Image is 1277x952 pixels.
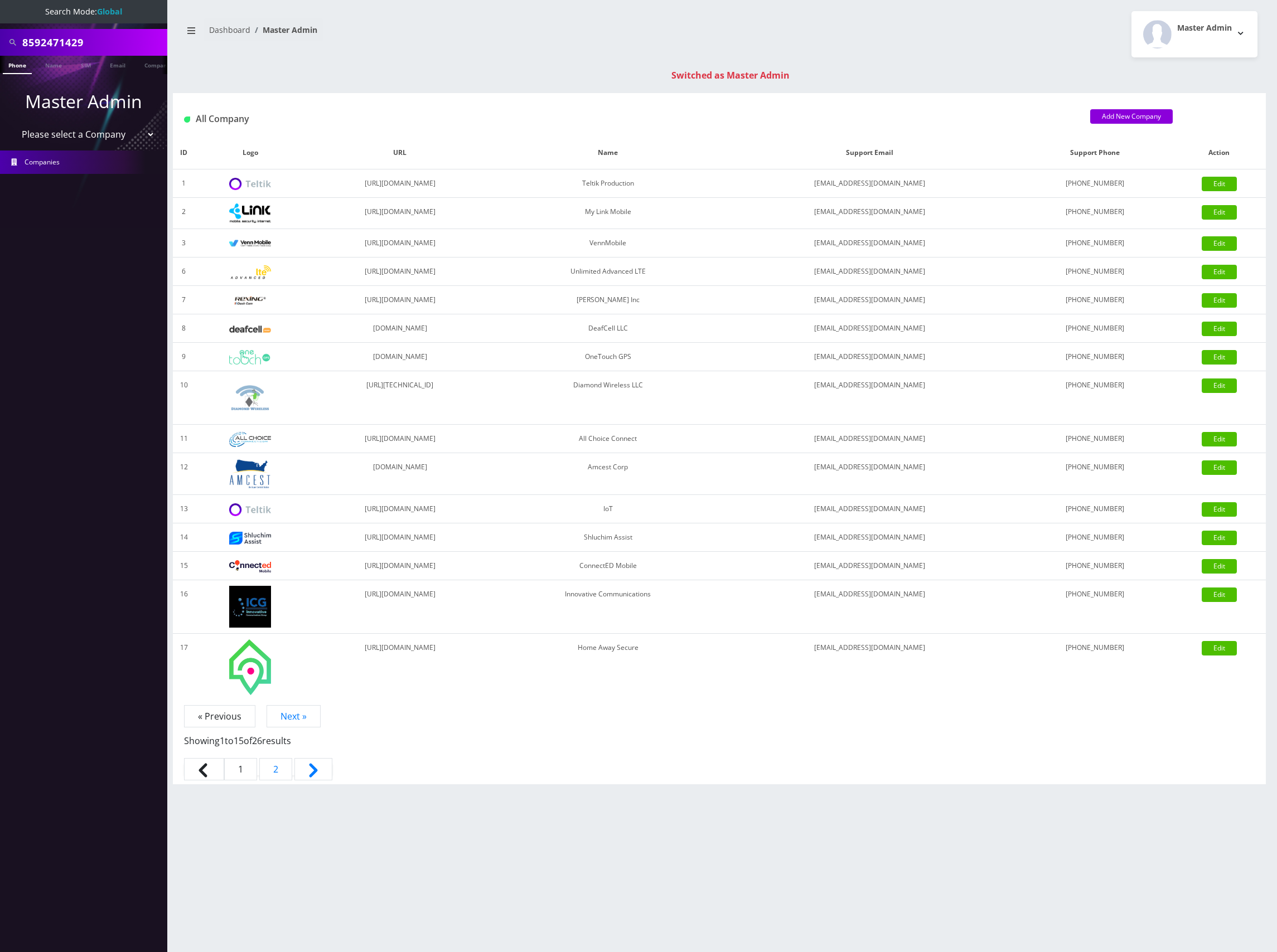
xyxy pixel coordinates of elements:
a: Edit [1202,641,1237,655]
td: My Link Mobile [494,198,722,229]
span: Search Mode: [45,6,122,17]
a: Edit [1202,460,1237,475]
td: [EMAIL_ADDRESS][DOMAIN_NAME] [722,258,1017,286]
td: [PHONE_NUMBER] [1017,343,1173,371]
td: [PHONE_NUMBER] [1017,453,1173,495]
td: [URL][DOMAIN_NAME] [306,552,494,580]
td: Home Away Secure [494,634,722,701]
td: [EMAIL_ADDRESS][DOMAIN_NAME] [722,634,1017,701]
td: [PERSON_NAME] Inc [494,286,722,314]
div: Switched as Master Admin [184,69,1277,82]
img: OneTouch GPS [229,350,271,365]
td: Diamond Wireless LLC [494,371,722,425]
td: 1 [173,169,195,198]
td: Unlimited Advanced LTE [494,258,722,286]
td: 8 [173,314,195,343]
th: Support Email [722,137,1017,169]
td: [URL][DOMAIN_NAME] [306,580,494,634]
img: Home Away Secure [229,639,271,695]
td: Shluchim Assist [494,523,722,552]
nav: Pagination Navigation [184,710,1255,784]
td: 2 [173,198,195,229]
td: 15 [173,552,195,580]
th: Support Phone [1017,137,1173,169]
a: Email [104,56,131,73]
img: Diamond Wireless LLC [229,377,271,419]
td: [EMAIL_ADDRESS][DOMAIN_NAME] [722,495,1017,523]
span: 1 [220,735,225,747]
span: Companies [25,157,60,167]
td: Amcest Corp [494,453,722,495]
span: &laquo; Previous [184,758,224,780]
th: ID [173,137,195,169]
td: [PHONE_NUMBER] [1017,169,1173,198]
td: ConnectED Mobile [494,552,722,580]
td: [URL][DOMAIN_NAME] [306,198,494,229]
td: DeafCell LLC [494,314,722,343]
a: Edit [1202,350,1237,365]
strong: Global [97,6,122,17]
td: [URL][DOMAIN_NAME] [306,495,494,523]
td: 13 [173,495,195,523]
img: Rexing Inc [229,295,271,306]
img: Shluchim Assist [229,532,271,545]
td: [PHONE_NUMBER] [1017,634,1173,701]
td: [EMAIL_ADDRESS][DOMAIN_NAME] [722,229,1017,258]
td: Teltik Production [494,169,722,198]
nav: Page navigation example [173,710,1266,784]
td: 3 [173,229,195,258]
td: [PHONE_NUMBER] [1017,425,1173,453]
a: Edit [1202,432,1237,446]
img: Amcest Corp [229,459,271,489]
a: Edit [1202,587,1237,602]
a: Edit [1202,378,1237,393]
a: Add New Company [1090,109,1173,124]
td: 17 [173,634,195,701]
button: Master Admin [1131,11,1257,57]
a: Go to page 2 [259,758,292,780]
img: DeafCell LLC [229,326,271,333]
a: Edit [1202,293,1237,308]
img: All Choice Connect [229,432,271,447]
td: [URL][DOMAIN_NAME] [306,229,494,258]
td: [PHONE_NUMBER] [1017,198,1173,229]
a: Company [139,56,176,73]
td: [PHONE_NUMBER] [1017,286,1173,314]
td: [PHONE_NUMBER] [1017,580,1173,634]
td: [EMAIL_ADDRESS][DOMAIN_NAME] [722,169,1017,198]
th: URL [306,137,494,169]
td: All Choice Connect [494,425,722,453]
th: Name [494,137,722,169]
td: [PHONE_NUMBER] [1017,314,1173,343]
td: [URL][DOMAIN_NAME] [306,258,494,286]
td: 10 [173,371,195,425]
img: IoT [229,503,271,516]
td: [EMAIL_ADDRESS][DOMAIN_NAME] [722,580,1017,634]
td: [PHONE_NUMBER] [1017,552,1173,580]
img: Teltik Production [229,178,271,191]
th: Logo [195,137,306,169]
td: [URL][DOMAIN_NAME] [306,286,494,314]
td: IoT [494,495,722,523]
a: Edit [1202,531,1237,545]
a: Next &raquo; [294,758,332,780]
td: [URL][DOMAIN_NAME] [306,169,494,198]
td: [URL][TECHNICAL_ID] [306,371,494,425]
img: ConnectED Mobile [229,560,271,572]
span: « Previous [184,705,255,727]
td: 16 [173,580,195,634]
td: 12 [173,453,195,495]
a: Name [40,56,67,73]
li: Master Admin [250,24,317,36]
td: [PHONE_NUMBER] [1017,523,1173,552]
td: [EMAIL_ADDRESS][DOMAIN_NAME] [722,453,1017,495]
td: [EMAIL_ADDRESS][DOMAIN_NAME] [722,523,1017,552]
td: 14 [173,523,195,552]
td: [DOMAIN_NAME] [306,453,494,495]
td: [PHONE_NUMBER] [1017,371,1173,425]
td: [EMAIL_ADDRESS][DOMAIN_NAME] [722,425,1017,453]
td: [EMAIL_ADDRESS][DOMAIN_NAME] [722,371,1017,425]
td: [PHONE_NUMBER] [1017,495,1173,523]
a: Edit [1202,177,1237,191]
span: 1 [224,758,257,780]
